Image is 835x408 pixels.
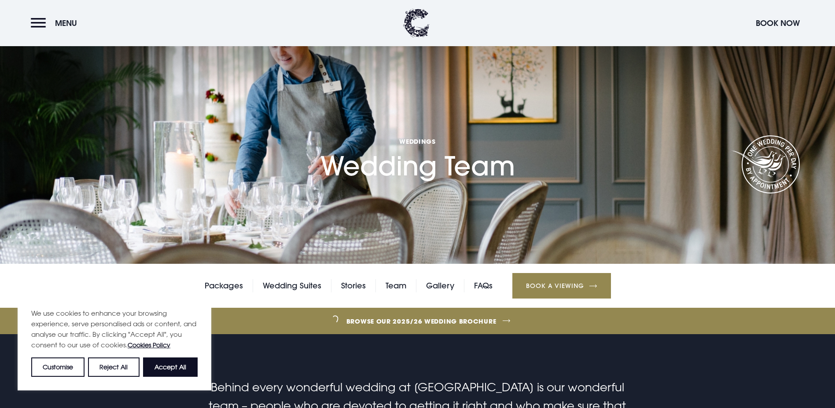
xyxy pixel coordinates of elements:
[31,14,81,33] button: Menu
[88,357,139,377] button: Reject All
[386,279,406,292] a: Team
[474,279,493,292] a: FAQs
[55,18,77,28] span: Menu
[320,87,515,182] h1: Wedding Team
[403,9,430,37] img: Clandeboye Lodge
[320,137,515,146] span: Weddings
[31,308,198,350] p: We use cookies to enhance your browsing experience, serve personalised ads or content, and analys...
[143,357,198,377] button: Accept All
[205,279,243,292] a: Packages
[31,357,85,377] button: Customise
[128,341,170,349] a: Cookies Policy
[18,278,211,390] div: We value your privacy
[341,279,366,292] a: Stories
[426,279,454,292] a: Gallery
[263,279,321,292] a: Wedding Suites
[512,273,611,299] a: Book a Viewing
[751,14,804,33] button: Book Now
